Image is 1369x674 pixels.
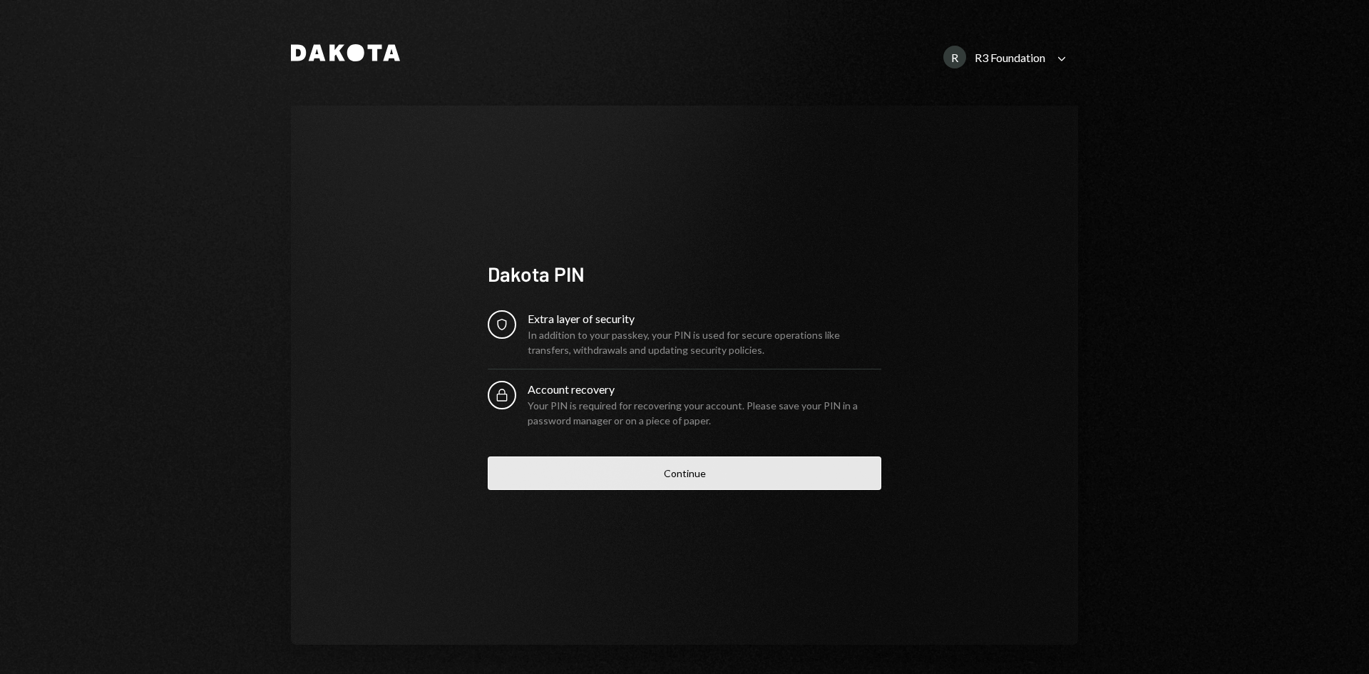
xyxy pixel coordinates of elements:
[943,46,966,68] div: R
[528,398,881,428] div: Your PIN is required for recovering your account. Please save your PIN in a password manager or o...
[528,381,881,398] div: Account recovery
[528,310,881,327] div: Extra layer of security
[488,260,881,288] div: Dakota PIN
[528,327,881,357] div: In addition to your passkey, your PIN is used for secure operations like transfers, withdrawals a...
[975,51,1045,64] div: R3 Foundation
[488,456,881,490] button: Continue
